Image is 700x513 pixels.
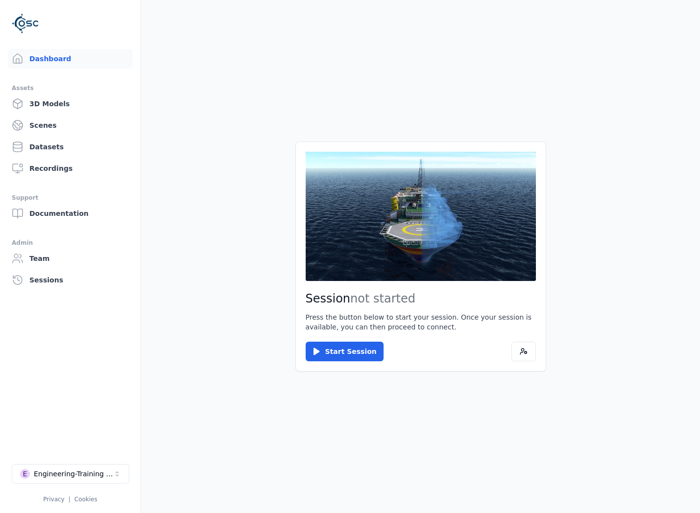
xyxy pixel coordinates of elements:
[12,82,129,94] div: Assets
[306,342,384,361] button: Start Session
[8,137,133,157] a: Datasets
[8,94,133,114] a: 3D Models
[306,312,536,332] p: Press the button below to start your session. Once your session is available, you can then procee...
[69,496,71,503] span: |
[306,291,536,306] h2: Session
[74,496,97,503] a: Cookies
[20,469,30,479] div: E
[8,249,133,268] a: Team
[350,292,415,305] span: not started
[12,192,129,204] div: Support
[12,464,129,484] button: Select a workspace
[8,204,133,223] a: Documentation
[8,159,133,178] a: Recordings
[8,116,133,135] a: Scenes
[8,270,133,290] a: Sessions
[43,496,64,503] a: Privacy
[12,237,129,249] div: Admin
[8,49,133,69] a: Dashboard
[34,469,113,479] div: Engineering-Training (SSO Staging)
[12,10,39,37] img: Logo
